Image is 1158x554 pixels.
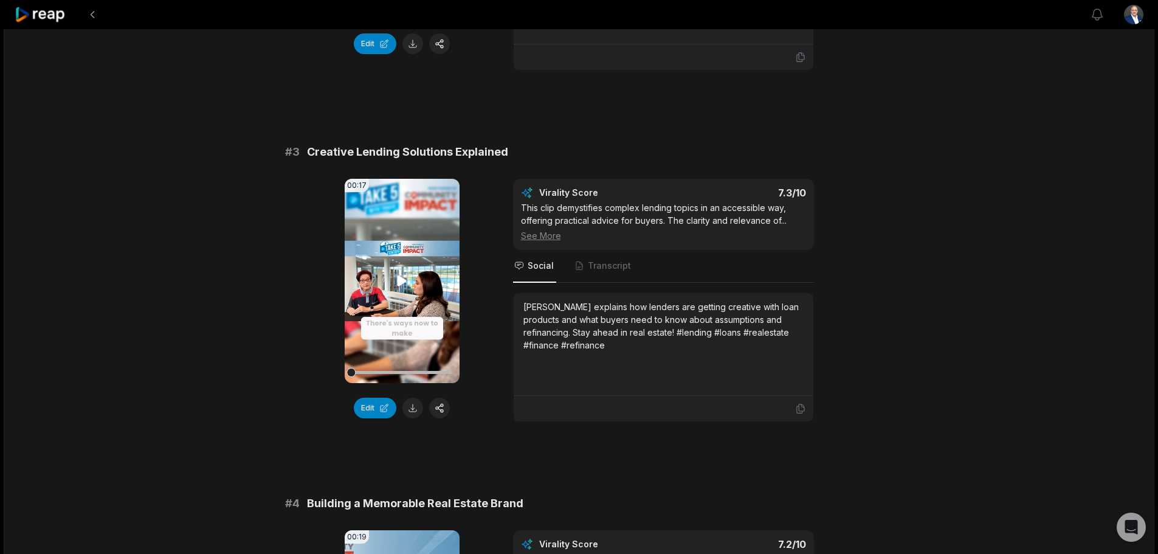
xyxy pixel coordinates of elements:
[539,187,670,199] div: Virality Score
[675,187,806,199] div: 7.3 /10
[307,495,523,512] span: Building a Memorable Real Estate Brand
[521,201,806,242] div: This clip demystifies complex lending topics in an accessible way, offering practical advice for ...
[588,260,631,272] span: Transcript
[539,538,670,550] div: Virality Score
[513,250,814,283] nav: Tabs
[345,179,460,383] video: Your browser does not support mp4 format.
[675,538,806,550] div: 7.2 /10
[354,398,396,418] button: Edit
[523,300,804,351] div: [PERSON_NAME] explains how lenders are getting creative with loan products and what buyers need t...
[1117,513,1146,542] div: Open Intercom Messenger
[307,144,508,161] span: Creative Lending Solutions Explained
[528,260,554,272] span: Social
[354,33,396,54] button: Edit
[285,495,300,512] span: # 4
[285,144,300,161] span: # 3
[521,229,806,242] div: See More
